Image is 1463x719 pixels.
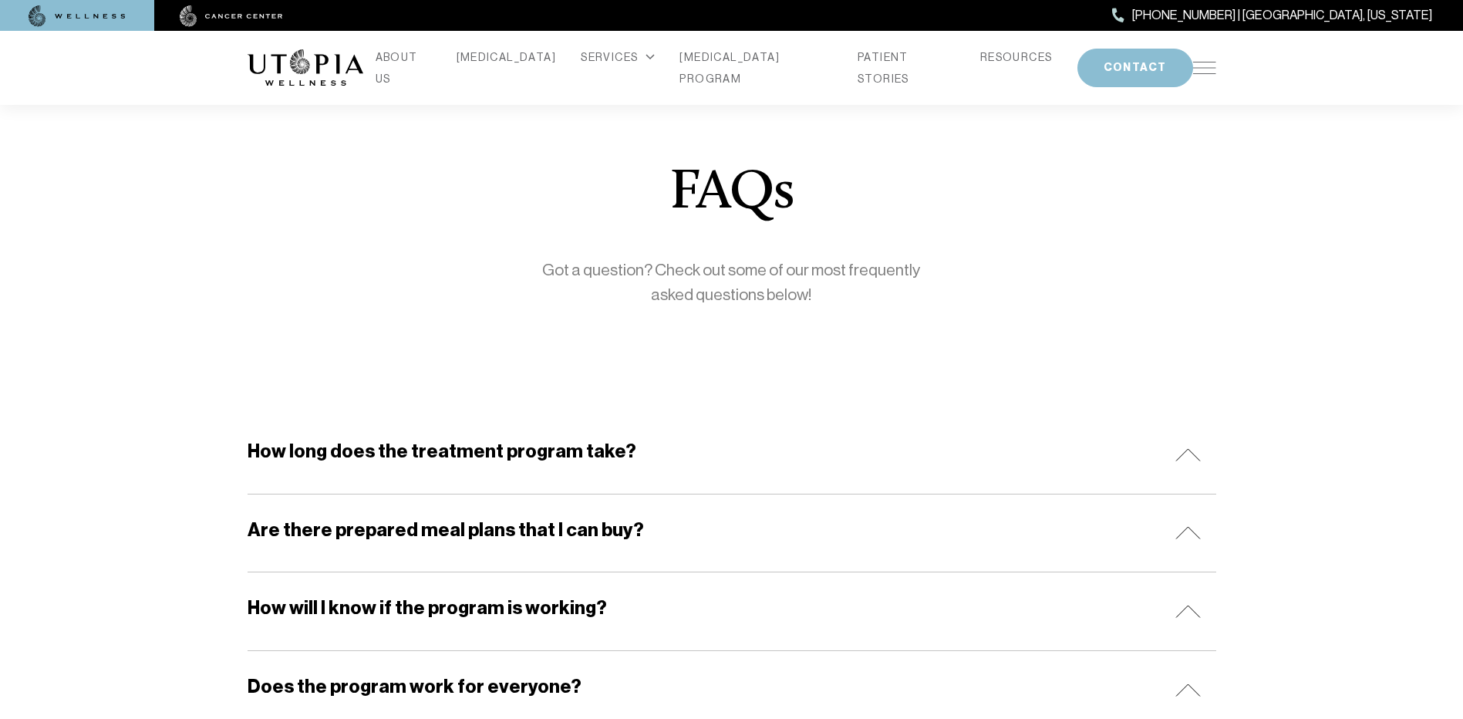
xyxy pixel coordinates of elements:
[1193,62,1216,74] img: icon-hamburger
[1077,49,1193,87] button: CONTACT
[248,49,363,86] img: logo
[29,5,126,27] img: wellness
[1175,448,1201,461] img: icon
[248,674,581,700] h5: Does the program work for everyone?
[180,5,283,27] img: cancer center
[581,46,655,68] div: SERVICES
[1175,605,1201,618] img: icon
[535,258,928,307] p: Got a question? Check out some of our most frequently asked questions below!
[980,46,1053,68] a: RESOURCES
[1132,5,1432,25] span: [PHONE_NUMBER] | [GEOGRAPHIC_DATA], [US_STATE]
[1112,5,1432,25] a: [PHONE_NUMBER] | [GEOGRAPHIC_DATA], [US_STATE]
[376,46,432,89] a: ABOUT US
[1175,684,1201,697] img: icon
[248,596,607,621] h5: How will I know if the program is working?
[679,46,833,89] a: [MEDICAL_DATA] PROGRAM
[858,46,956,89] a: PATIENT STORIES
[1175,526,1201,539] img: icon
[248,439,636,464] h5: How long does the treatment program take?
[457,46,557,68] a: [MEDICAL_DATA]
[248,518,644,543] h5: Are there prepared meal plans that I can buy?
[535,166,928,221] h1: FAQs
